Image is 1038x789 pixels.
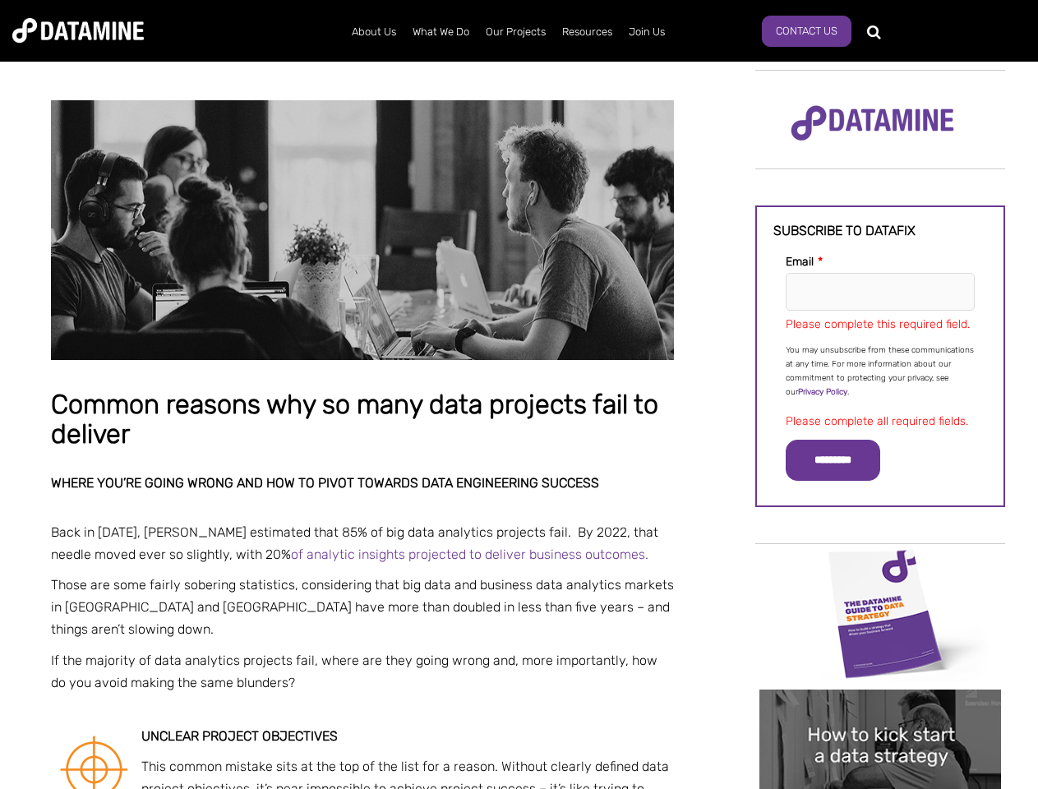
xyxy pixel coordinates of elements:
h1: Common reasons why so many data projects fail to deliver [51,390,674,449]
img: Common reasons why so many data projects fail to deliver [51,100,674,360]
a: Contact Us [762,16,851,47]
a: What We Do [404,11,477,53]
a: Join Us [620,11,673,53]
p: If the majority of data analytics projects fail, where are they going wrong and, more importantly... [51,649,674,694]
img: Datamine [12,18,144,43]
a: About Us [344,11,404,53]
h3: Subscribe to datafix [773,224,987,238]
h2: Where you’re going wrong and how to pivot towards data engineering success [51,476,674,491]
p: Back in [DATE], [PERSON_NAME] estimated that 85% of big data analytics projects fail. By 2022, th... [51,521,674,565]
a: Privacy Policy [798,387,847,397]
p: Those are some fairly sobering statistics, considering that big data and business data analytics ... [51,574,674,641]
a: Resources [554,11,620,53]
img: Datamine Logo No Strapline - Purple [780,95,965,152]
a: Our Projects [477,11,554,53]
span: Email [786,255,814,269]
img: Data Strategy Cover thumbnail [759,546,1001,681]
strong: Unclear project objectives [141,728,338,744]
label: Please complete all required fields. [786,414,968,428]
p: You may unsubscribe from these communications at any time. For more information about our commitm... [786,344,975,399]
label: Please complete this required field. [786,317,970,331]
a: of analytic insights projected to deliver business outcomes. [291,547,648,562]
